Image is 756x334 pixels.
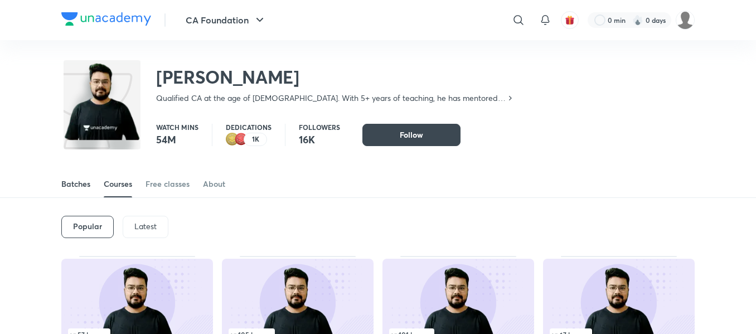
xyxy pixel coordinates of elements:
img: avatar [565,15,575,25]
a: Free classes [146,171,190,197]
h2: [PERSON_NAME] [156,66,515,88]
p: Qualified CA at the age of [DEMOGRAPHIC_DATA]. With 5+ years of teaching, he has mentored 30k+ st... [156,93,506,104]
button: Follow [362,124,461,146]
p: Followers [299,124,340,130]
div: Courses [104,178,132,190]
span: Follow [400,129,423,141]
img: Syeda Nayareen [676,11,695,30]
p: 16K [299,133,340,146]
a: Company Logo [61,12,151,28]
button: avatar [561,11,579,29]
a: Courses [104,171,132,197]
a: Batches [61,171,90,197]
a: About [203,171,225,197]
p: Dedications [226,124,272,130]
p: 1K [252,135,259,143]
img: educator badge1 [235,133,248,146]
img: educator badge2 [226,133,239,146]
img: streak [632,14,643,26]
p: 54M [156,133,198,146]
h6: Popular [73,222,102,231]
button: CA Foundation [179,9,273,31]
div: About [203,178,225,190]
p: Watch mins [156,124,198,130]
img: Company Logo [61,12,151,26]
div: Batches [61,178,90,190]
div: Free classes [146,178,190,190]
p: Latest [134,222,157,231]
